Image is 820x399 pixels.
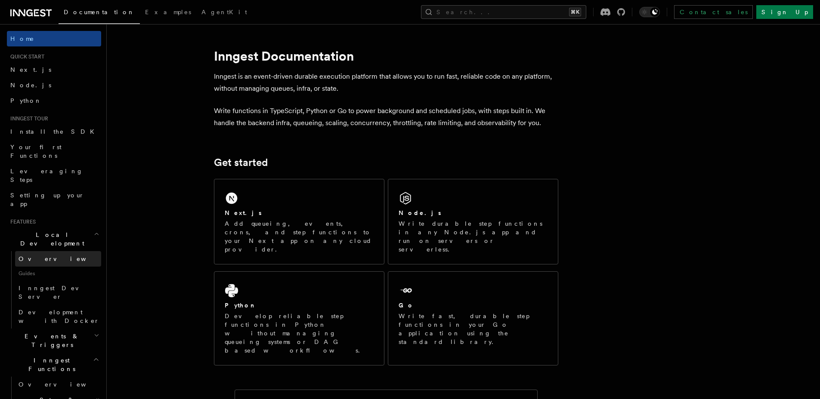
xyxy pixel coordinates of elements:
[59,3,140,24] a: Documentation
[7,93,101,108] a: Python
[756,5,813,19] a: Sign Up
[10,144,62,159] span: Your first Functions
[225,219,374,254] p: Add queueing, events, crons, and step functions to your Next app on any cloud provider.
[19,309,99,324] span: Development with Docker
[7,139,101,163] a: Your first Functions
[7,230,94,248] span: Local Development
[19,381,107,388] span: Overview
[196,3,252,23] a: AgentKit
[225,301,257,310] h2: Python
[7,31,101,46] a: Home
[7,332,94,349] span: Events & Triggers
[214,157,268,169] a: Get started
[10,97,42,104] span: Python
[140,3,196,23] a: Examples
[15,267,101,280] span: Guides
[15,251,101,267] a: Overview
[214,179,384,264] a: Next.jsAdd queueing, events, crons, and step functions to your Next app on any cloud provider.
[674,5,753,19] a: Contact sales
[214,271,384,365] a: PythonDevelop reliable step functions in Python without managing queueing systems or DAG based wo...
[64,9,135,15] span: Documentation
[15,377,101,392] a: Overview
[7,328,101,353] button: Events & Triggers
[19,285,92,300] span: Inngest Dev Server
[388,271,558,365] a: GoWrite fast, durable step functions in your Go application using the standard library.
[421,5,586,19] button: Search...⌘K
[7,356,93,373] span: Inngest Functions
[225,209,262,217] h2: Next.js
[10,168,83,183] span: Leveraging Steps
[145,9,191,15] span: Examples
[569,8,581,16] kbd: ⌘K
[19,255,107,262] span: Overview
[7,62,101,77] a: Next.js
[399,209,441,217] h2: Node.js
[214,105,558,129] p: Write functions in TypeScript, Python or Go to power background and scheduled jobs, with steps bu...
[7,77,101,93] a: Node.js
[7,163,101,187] a: Leveraging Steps
[15,280,101,304] a: Inngest Dev Server
[7,115,48,122] span: Inngest tour
[7,251,101,328] div: Local Development
[15,304,101,328] a: Development with Docker
[399,312,548,346] p: Write fast, durable step functions in your Go application using the standard library.
[10,66,51,73] span: Next.js
[214,48,558,64] h1: Inngest Documentation
[7,124,101,139] a: Install the SDK
[7,227,101,251] button: Local Development
[399,219,548,254] p: Write durable step functions in any Node.js app and run on servers or serverless.
[10,34,34,43] span: Home
[399,301,414,310] h2: Go
[7,53,44,60] span: Quick start
[10,82,51,89] span: Node.js
[10,192,84,207] span: Setting up your app
[201,9,247,15] span: AgentKit
[639,7,660,17] button: Toggle dark mode
[7,218,36,225] span: Features
[10,128,99,135] span: Install the SDK
[7,187,101,212] a: Setting up your app
[7,353,101,377] button: Inngest Functions
[388,179,558,264] a: Node.jsWrite durable step functions in any Node.js app and run on servers or serverless.
[214,71,558,95] p: Inngest is an event-driven durable execution platform that allows you to run fast, reliable code ...
[225,312,374,355] p: Develop reliable step functions in Python without managing queueing systems or DAG based workflows.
